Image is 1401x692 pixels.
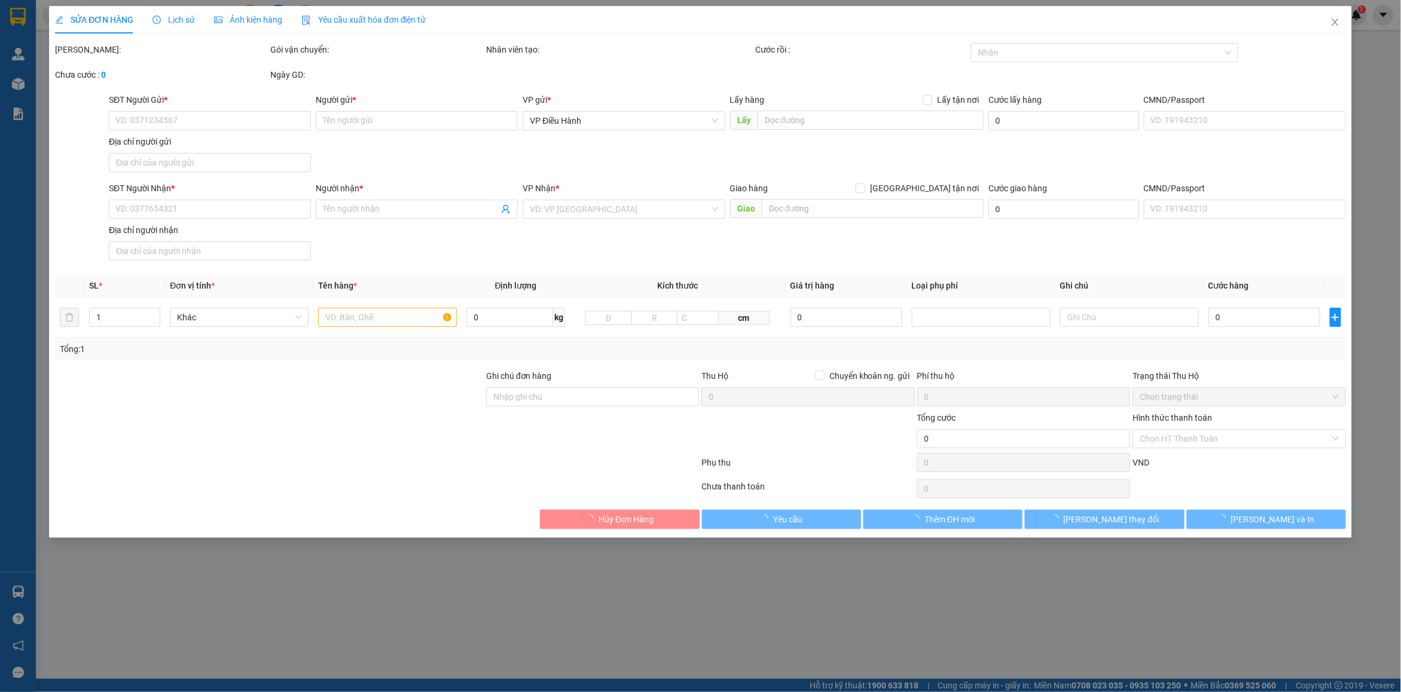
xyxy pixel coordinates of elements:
[152,15,195,25] span: Lịch sử
[1060,308,1199,327] input: Ghi Chú
[863,510,1022,529] button: Thêm ĐH mới
[700,456,915,477] div: Phụ thu
[702,510,861,529] button: Yêu cầu
[109,241,311,261] input: Địa chỉ của người nhận
[631,311,678,325] input: R
[150,319,157,326] span: down
[730,183,768,193] span: Giao hàng
[1318,6,1352,39] button: Close
[988,111,1139,130] input: Cước lấy hàng
[825,369,915,382] span: Chuyển khoản ng. gửi
[109,135,311,148] div: Địa chỉ người gửi
[760,515,773,523] span: loading
[585,311,632,325] input: D
[486,371,552,381] label: Ghi chú đơn hàng
[55,15,133,25] span: SỬA ĐƠN HÀNG
[1055,274,1204,298] th: Ghi chú
[700,480,915,501] div: Chưa thanh toán
[270,43,483,56] div: Gói vận chuyển:
[316,93,518,106] div: Người gửi
[214,16,222,24] span: picture
[1133,369,1345,382] div: Trạng thái Thu Hộ
[1133,413,1212,422] label: Hình thức thanh toán
[917,369,1130,387] div: Phí thu hộ
[109,93,311,106] div: SĐT Người Gửi
[865,182,984,195] span: [GEOGRAPHIC_DATA] tận nơi
[790,281,835,290] span: Giá trị hàng
[657,281,698,290] span: Kích thước
[730,111,758,130] span: Lấy
[60,308,79,327] button: delete
[60,342,541,356] div: Tổng: 1
[530,112,718,130] span: VP Điều Hành
[1051,515,1064,523] span: loading
[109,223,311,237] div: Địa chỉ người nhận
[101,70,106,79] b: 0
[55,43,268,56] div: [PERSON_NAME]:
[495,281,537,290] span: Định lượng
[301,15,426,25] span: Yêu cầu xuất hóa đơn điện tử
[1330,17,1340,27] span: close
[756,43,969,56] div: Cước rồi :
[146,317,160,326] span: Decrease Value
[150,310,157,317] span: up
[146,308,160,317] span: Increase Value
[55,16,63,24] span: edit
[773,513,802,526] span: Yêu cầu
[540,510,699,529] button: Hủy Đơn Hàng
[730,95,765,105] span: Lấy hàng
[917,413,956,422] span: Tổng cước
[109,182,311,195] div: SĐT Người Nhận
[758,111,984,130] input: Dọc đường
[1140,388,1338,406] span: Chọn trạng thái
[1208,281,1249,290] span: Cước hàng
[701,371,728,381] span: Thu Hộ
[301,16,311,25] img: icon
[1133,458,1149,467] span: VND
[1187,510,1346,529] button: [PERSON_NAME] và In
[932,93,984,106] span: Lấy tận nơi
[599,513,654,526] span: Hủy Đơn Hàng
[486,43,753,56] div: Nhân viên tạo:
[1330,308,1341,327] button: plus
[988,200,1139,219] input: Cước giao hàng
[486,387,699,406] input: Ghi chú đơn hàng
[177,308,301,326] span: Khác
[318,308,457,327] input: VD: Bàn, Ghế
[316,182,518,195] div: Người nhận
[89,281,99,290] span: SL
[1144,182,1346,195] div: CMND/Passport
[1218,515,1231,523] span: loading
[318,281,357,290] span: Tên hàng
[523,183,555,193] span: VP Nhận
[270,68,483,81] div: Ngày GD:
[1231,513,1315,526] span: [PERSON_NAME] và In
[152,16,161,24] span: clock-circle
[585,515,599,523] span: loading
[109,153,311,172] input: Địa chỉ của người gửi
[988,95,1042,105] label: Cước lấy hàng
[55,68,268,81] div: Chưa cước :
[924,513,975,526] span: Thêm ĐH mới
[1144,93,1346,106] div: CMND/Passport
[730,199,762,218] span: Giao
[553,308,565,327] span: kg
[762,199,984,218] input: Dọc đường
[1064,513,1159,526] span: [PERSON_NAME] thay đổi
[988,183,1047,193] label: Cước giao hàng
[523,93,725,106] div: VP gửi
[677,311,719,325] input: C
[1025,510,1184,529] button: [PERSON_NAME] thay đổi
[907,274,1055,298] th: Loại phụ phí
[911,515,924,523] span: loading
[719,311,770,325] span: cm
[170,281,215,290] span: Đơn vị tính
[1330,313,1341,322] span: plus
[501,204,511,214] span: user-add
[214,15,282,25] span: Ảnh kiện hàng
